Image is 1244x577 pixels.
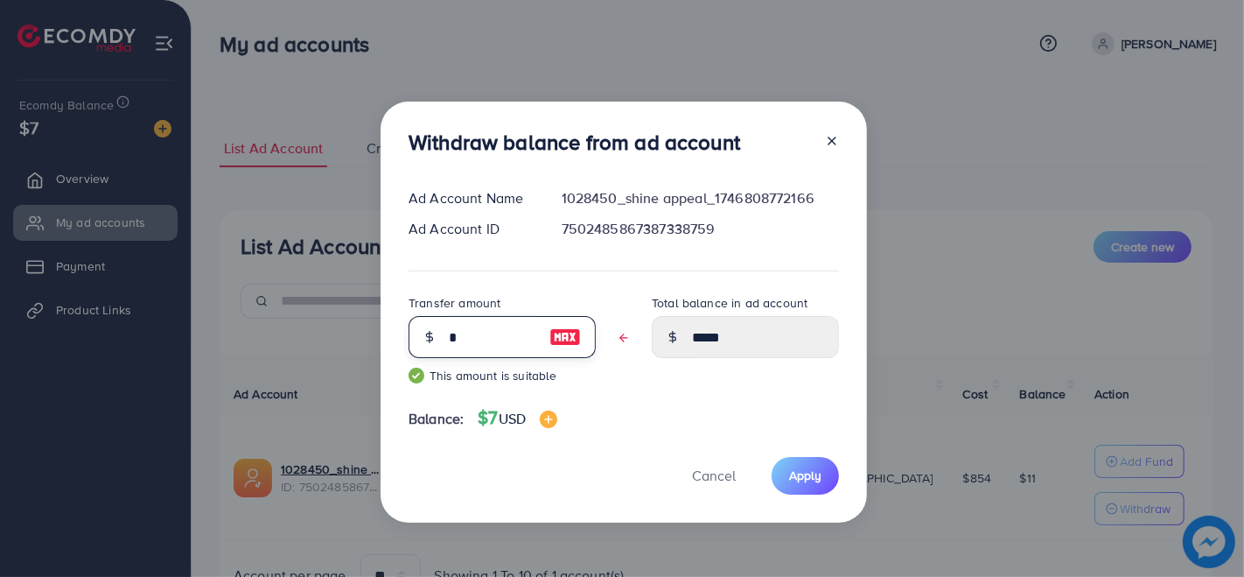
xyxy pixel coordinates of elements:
div: Ad Account ID [395,219,548,239]
small: This amount is suitable [409,367,596,384]
button: Apply [772,457,839,495]
span: USD [499,409,526,428]
span: Balance: [409,409,464,429]
button: Cancel [670,457,758,495]
span: Apply [789,467,821,484]
div: 7502485867387338759 [548,219,853,239]
h4: $7 [478,407,557,429]
img: image [540,411,557,428]
img: guide [409,368,424,383]
h3: Withdraw balance from ad account [409,130,740,155]
img: image [549,327,581,348]
div: 1028450_shine appeal_1746808772166 [548,188,853,208]
label: Transfer amount [409,294,500,312]
div: Ad Account Name [395,188,548,208]
span: Cancel [692,466,736,485]
label: Total balance in ad account [652,294,807,312]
